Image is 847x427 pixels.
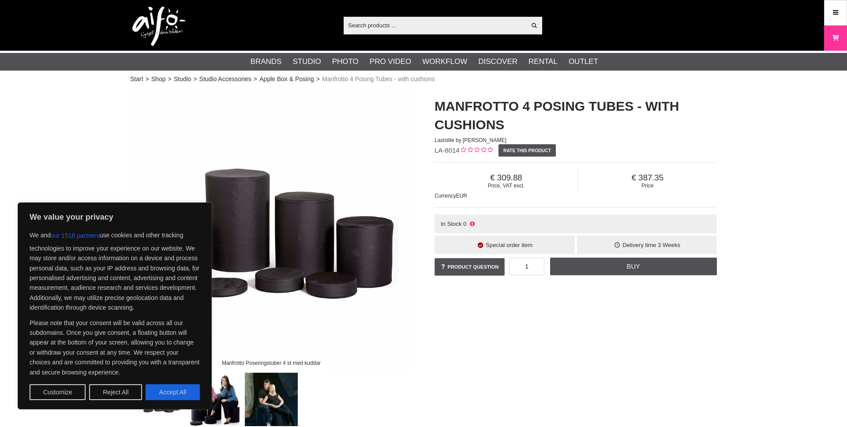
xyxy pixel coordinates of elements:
a: Outlet [569,56,598,67]
a: Studio [174,75,191,84]
span: Currency [435,193,456,199]
span: Price [578,183,717,189]
span: 3 Weeks [658,242,680,248]
img: Manfrotto poseringstuber [188,373,241,426]
span: Price, VAT excl. [435,183,578,189]
div: Customer rating: 0 [460,146,493,155]
span: Lastolite by [PERSON_NAME] [435,137,506,143]
span: > [193,75,197,84]
span: > [254,75,257,84]
span: 0 [463,221,466,227]
span: Special order item [486,242,532,248]
a: Studio Accessories [199,75,251,84]
div: We value your privacy [18,202,212,409]
span: In Stock [441,221,462,227]
a: Rental [528,56,558,67]
span: Manfrotto 4 Posing Tubes - with cushions [322,75,435,84]
a: Pro Video [370,56,411,67]
a: Discover [478,56,517,67]
span: EUR [456,193,467,199]
a: Apple Box & Posing [259,75,314,84]
p: We value your privacy [30,212,200,222]
span: 387.35 [578,173,717,183]
h1: Manfrotto 4 Posing Tubes - with cushions [435,97,717,134]
span: > [316,75,320,84]
span: > [146,75,149,84]
span: > [168,75,171,84]
input: Search products ... [344,19,526,32]
a: Buy [550,258,717,275]
span: Delivery time [622,242,656,248]
button: Reject All [89,384,142,400]
a: Studio [292,56,321,67]
i: Not in stock [468,221,476,227]
a: Shop [151,75,166,84]
p: Please note that your consent will be valid across all our subdomains. Once you give consent, a f... [30,318,200,377]
button: Accept All [146,384,200,400]
a: Brands [251,56,282,67]
a: Product question [435,258,505,276]
a: Photo [332,56,359,67]
a: Start [130,75,143,84]
p: We and use cookies and other tracking technologies to improve your experience on our website. We ... [30,228,200,313]
span: LA-8014 [435,146,460,154]
img: Manfrotto Poseringstuber 4 st med kuddar [130,88,412,371]
button: our 1516 partners [51,228,100,243]
button: Customize [30,384,86,400]
img: Poseringstuber med kuddar [245,373,298,426]
img: logo.png [132,7,185,46]
span: 309.88 [435,173,578,183]
div: Manfrotto Poseringstuber 4 st med kuddar [214,355,328,371]
a: Workflow [422,56,467,67]
a: Rate this product [498,144,556,157]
